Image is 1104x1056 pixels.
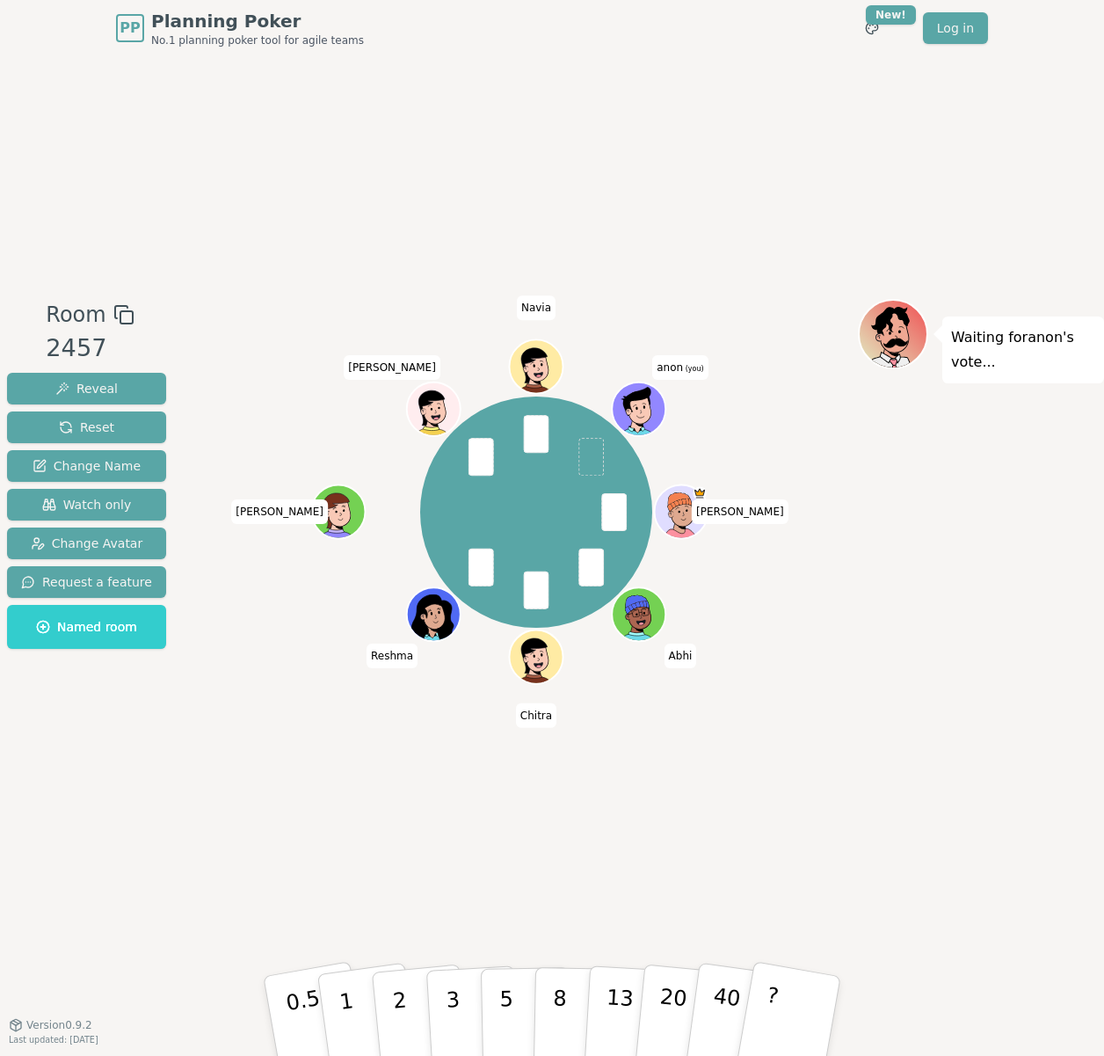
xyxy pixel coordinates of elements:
span: Click to change your name [665,644,697,668]
button: Change Avatar [7,528,166,559]
button: Watch only [7,489,166,521]
button: Version0.9.2 [9,1018,92,1032]
span: Change Name [33,457,141,475]
span: Request a feature [21,573,152,591]
a: Log in [923,12,988,44]
button: Named room [7,605,166,649]
button: New! [856,12,888,44]
button: Request a feature [7,566,166,598]
span: Version 0.9.2 [26,1018,92,1032]
span: No.1 planning poker tool for agile teams [151,33,364,47]
span: PP [120,18,140,39]
button: Click to change your avatar [614,384,664,434]
span: Named room [36,618,137,636]
button: Change Name [7,450,166,482]
button: Reset [7,411,166,443]
span: Last updated: [DATE] [9,1035,98,1045]
button: Reveal [7,373,166,404]
span: Reset [59,419,114,436]
span: Click to change your name [231,499,328,524]
span: Change Avatar [31,535,143,552]
span: Watch only [42,496,132,513]
span: Steve is the host [693,487,706,500]
span: Click to change your name [516,703,556,728]
span: (you) [683,365,704,373]
span: Click to change your name [367,644,418,668]
span: Click to change your name [692,499,788,524]
span: Click to change your name [344,355,440,380]
p: Waiting for anon 's vote... [951,325,1095,375]
span: Click to change your name [517,295,556,320]
span: Reveal [55,380,118,397]
a: PPPlanning PokerNo.1 planning poker tool for agile teams [116,9,364,47]
span: Room [46,299,105,331]
div: 2457 [46,331,134,367]
div: New! [866,5,916,25]
span: Planning Poker [151,9,364,33]
span: Click to change your name [652,355,708,380]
